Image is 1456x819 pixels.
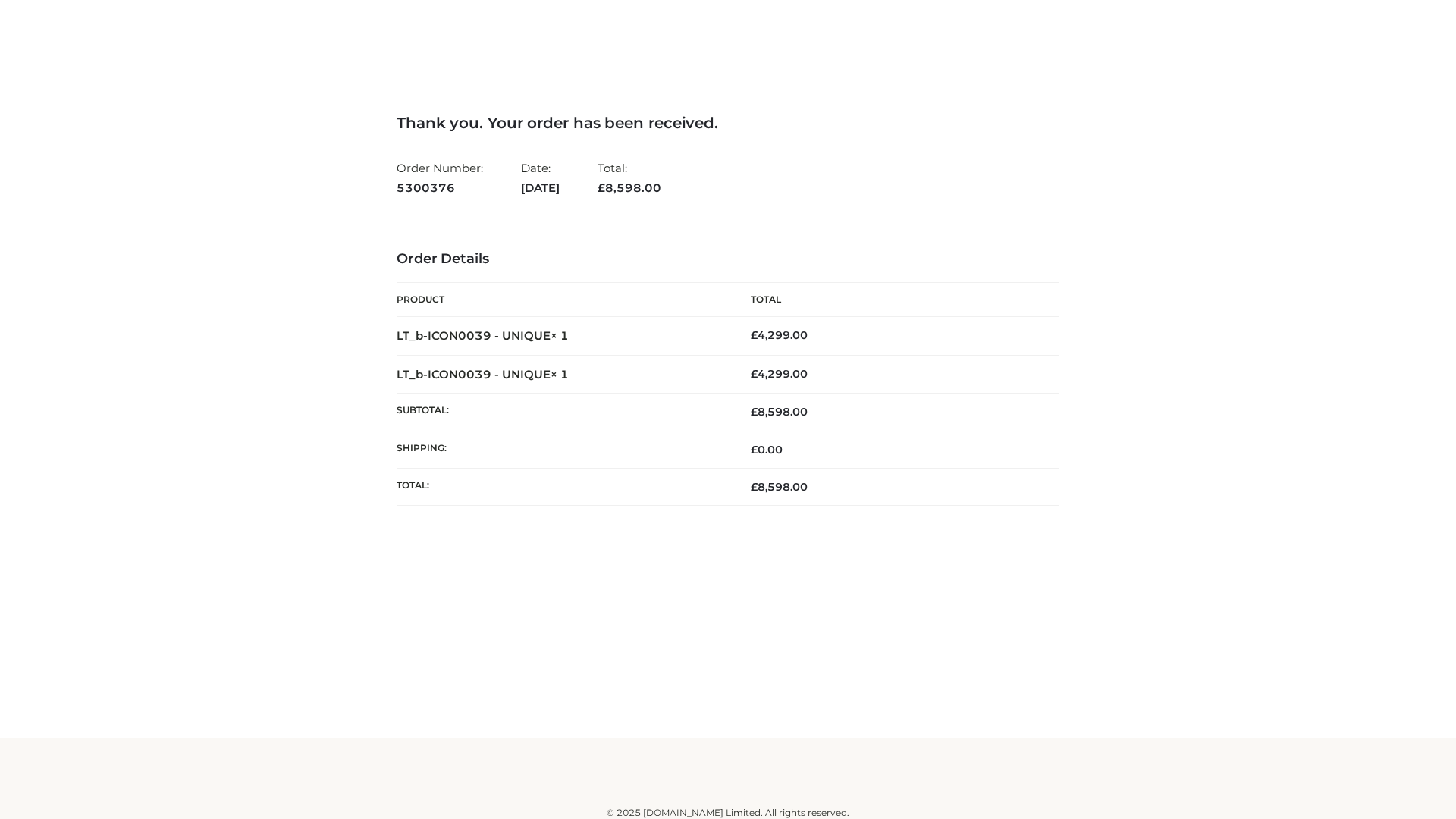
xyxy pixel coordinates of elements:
th: Subtotal: [397,394,728,431]
th: Total [728,283,1059,317]
span: £ [751,328,758,342]
span: £ [751,405,758,419]
span: 8,598.00 [751,405,808,419]
th: Product [397,283,728,317]
strong: [DATE] [521,178,560,198]
span: 8,598.00 [598,180,661,195]
bdi: 4,299.00 [751,367,808,381]
span: £ [751,480,758,494]
strong: 5300376 [397,178,483,198]
li: Order Number: [397,155,483,201]
th: Total: [397,468,728,505]
strong: LT_b-ICON0039 - UNIQUE [397,367,569,381]
span: 8,598.00 [751,480,808,494]
span: £ [751,443,758,457]
h3: Order Details [397,251,1059,268]
strong: LT_b-ICON0039 - UNIQUE [397,328,569,343]
th: Shipping: [397,431,728,468]
bdi: 4,299.00 [751,328,808,342]
span: £ [598,180,605,195]
bdi: 0.00 [751,443,783,457]
h3: Thank you. Your order has been received. [397,114,1059,132]
li: Date: [521,155,560,201]
li: Total: [598,155,661,201]
span: £ [751,367,758,381]
strong: × 1 [551,367,569,381]
strong: × 1 [551,328,569,343]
